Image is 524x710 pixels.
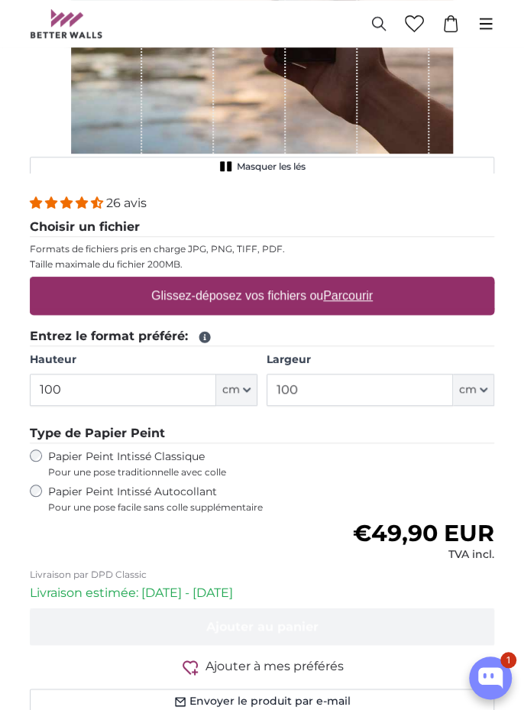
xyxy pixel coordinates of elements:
div: 1 [500,652,516,668]
span: Pour une pose facile sans colle supplémentaire [48,501,432,514]
span: Ajouter à mes préférés [205,657,344,676]
label: Papier Peint Intissé Autocollant [48,485,432,514]
p: Livraison estimée: [DATE] - [DATE] [30,584,494,602]
div: TVA incl. [353,547,494,562]
p: Livraison par DPD Classic [30,569,494,581]
span: Ajouter au panier [206,619,319,634]
label: Glissez-déposez vos fichiers ou [145,280,379,311]
label: Papier Peint Intissé Classique [48,449,383,478]
button: cm [453,374,494,406]
span: cm [222,382,240,397]
span: Pour une pose traditionnelle avec colle [48,466,383,478]
button: Ajouter à mes préférés [30,657,494,676]
p: Taille maximale du fichier 200MB. [30,258,494,271]
button: Open chatbox [469,657,512,699]
span: cm [459,382,477,397]
span: 26 avis [106,196,147,210]
button: cm [216,374,257,406]
button: Ajouter au panier [30,608,494,645]
span: €49,90 EUR [353,519,494,547]
span: 4.54 stars [30,196,106,210]
label: Hauteur [30,352,257,368]
label: Largeur [267,352,494,368]
span: Masquer les lés [237,160,306,173]
u: Parcourir [323,289,373,302]
legend: Entrez le format préféré: [30,327,494,346]
p: Formats de fichiers pris en charge JPG, PNG, TIFF, PDF. [30,243,494,255]
img: Betterwalls [30,9,103,38]
legend: Choisir un fichier [30,218,494,237]
legend: Type de Papier Peint [30,424,494,443]
button: Masquer les lés [30,157,494,177]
